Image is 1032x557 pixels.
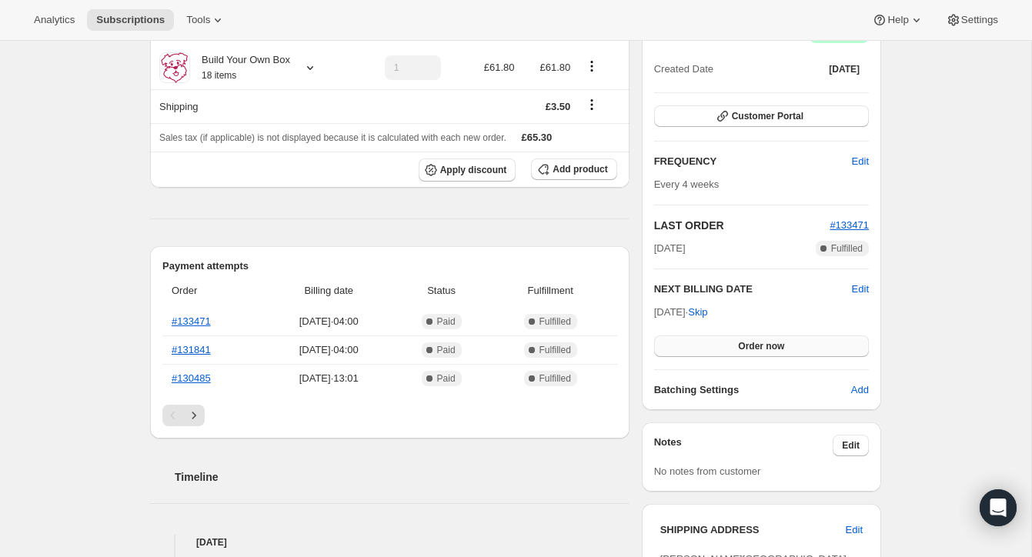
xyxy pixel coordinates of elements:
button: #133471 [830,218,869,233]
button: Shipping actions [579,96,604,113]
small: 18 items [202,70,236,81]
h3: SHIPPING ADDRESS [660,522,846,538]
h2: FREQUENCY [654,154,852,169]
h4: [DATE] [150,535,630,550]
th: Order [162,274,263,308]
a: #130485 [172,372,211,384]
span: Analytics [34,14,75,26]
button: Product actions [579,58,604,75]
h3: Notes [654,435,833,456]
span: Order now [738,340,784,352]
button: Skip [679,300,716,325]
button: Edit [843,149,878,174]
span: Billing date [268,283,389,299]
button: Tools [177,9,235,31]
h2: NEXT BILLING DATE [654,282,852,297]
div: Open Intercom Messenger [980,489,1017,526]
div: Build Your Own Box [190,52,290,83]
span: Fulfilled [539,372,571,385]
a: #133471 [172,315,211,327]
span: Created Date [654,62,713,77]
a: #133471 [830,219,869,231]
span: Skip [688,305,707,320]
span: £3.50 [546,101,571,112]
nav: Pagination [162,405,617,426]
a: #131841 [172,344,211,355]
button: Order now [654,335,869,357]
span: [DATE] · 13:01 [268,371,389,386]
button: Edit [852,282,869,297]
h2: LAST ORDER [654,218,830,233]
span: Sales tax (if applicable) is not displayed because it is calculated with each new order. [159,132,506,143]
button: Customer Portal [654,105,869,127]
button: Edit [837,518,872,542]
span: Apply discount [440,164,507,176]
span: [DATE] · [654,306,708,318]
img: product img [159,52,190,83]
span: Customer Portal [732,110,803,122]
button: Subscriptions [87,9,174,31]
h2: Payment attempts [162,258,617,274]
span: [DATE] · 04:00 [268,314,389,329]
span: Paid [437,372,456,385]
span: Help [887,14,908,26]
h2: Timeline [175,469,630,485]
span: Fulfillment [493,283,608,299]
button: Next [183,405,205,426]
span: [DATE] [654,241,686,256]
span: [DATE] [829,63,860,75]
span: Status [399,283,483,299]
span: Fulfilled [539,344,571,356]
button: Apply discount [419,158,516,182]
button: [DATE] [820,58,869,80]
span: £61.80 [540,62,571,73]
span: £61.80 [484,62,515,73]
span: No notes from customer [654,465,761,477]
button: Add product [531,158,616,180]
button: Help [863,9,933,31]
span: Tools [186,14,210,26]
span: Add product [553,163,607,175]
span: Fulfilled [539,315,571,328]
button: Settings [937,9,1007,31]
span: Settings [961,14,998,26]
button: Analytics [25,9,84,31]
span: Edit [852,154,869,169]
span: Edit [846,522,863,538]
span: Add [851,382,869,398]
span: £65.30 [522,132,553,143]
span: [DATE] · 04:00 [268,342,389,358]
span: Paid [437,315,456,328]
button: Add [842,378,878,402]
span: Edit [842,439,860,452]
span: Fulfilled [831,242,863,255]
span: Every 4 weeks [654,178,720,190]
span: Subscriptions [96,14,165,26]
th: Shipping [150,89,353,123]
span: Paid [437,344,456,356]
button: Edit [833,435,869,456]
h6: Batching Settings [654,382,851,398]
